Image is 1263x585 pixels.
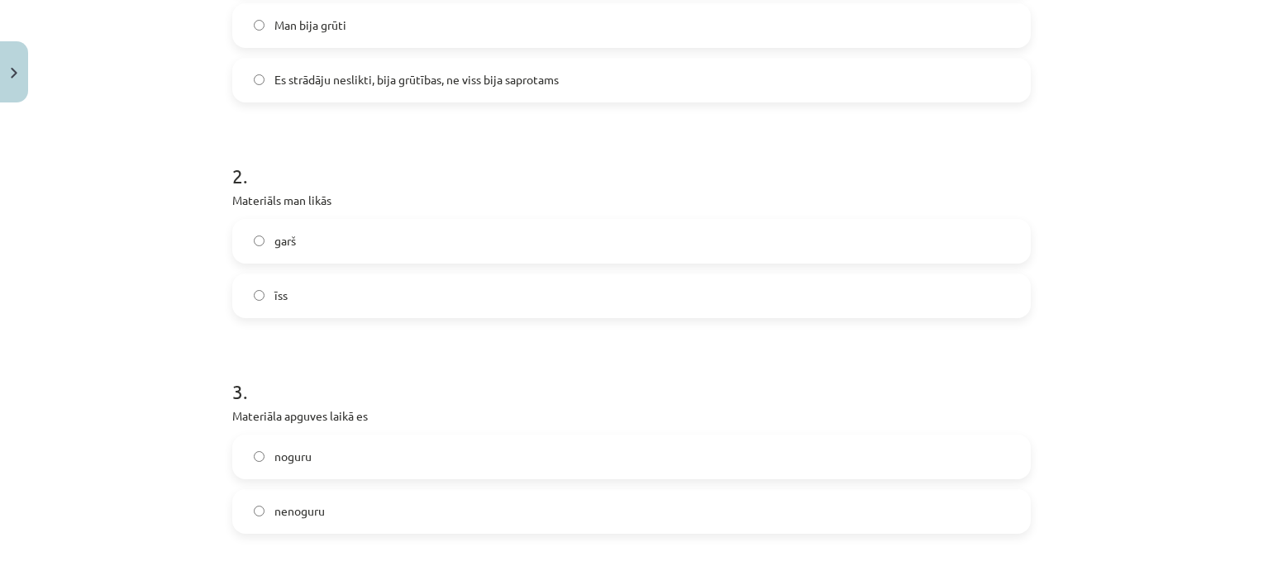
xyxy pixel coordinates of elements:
[274,17,346,34] span: Man bija grūti
[232,407,1031,425] p: Materiāla apguves laikā es
[274,448,312,465] span: noguru
[274,71,559,88] span: Es strādāju neslikti, bija grūtības, ne viss bija saprotams
[254,74,265,85] input: Es strādāju neslikti, bija grūtības, ne viss bija saprotams
[232,136,1031,187] h1: 2 .
[274,287,288,304] span: īss
[232,192,1031,209] p: Materiāls man likās
[254,506,265,516] input: nenoguru
[254,235,265,246] input: garš
[254,451,265,462] input: noguru
[274,502,325,520] span: nenoguru
[274,232,296,250] span: garš
[254,290,265,301] input: īss
[254,20,265,31] input: Man bija grūti
[232,351,1031,402] h1: 3 .
[11,68,17,78] img: icon-close-lesson-0947bae3869378f0d4975bcd49f059093ad1ed9edebbc8119c70593378902aed.svg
